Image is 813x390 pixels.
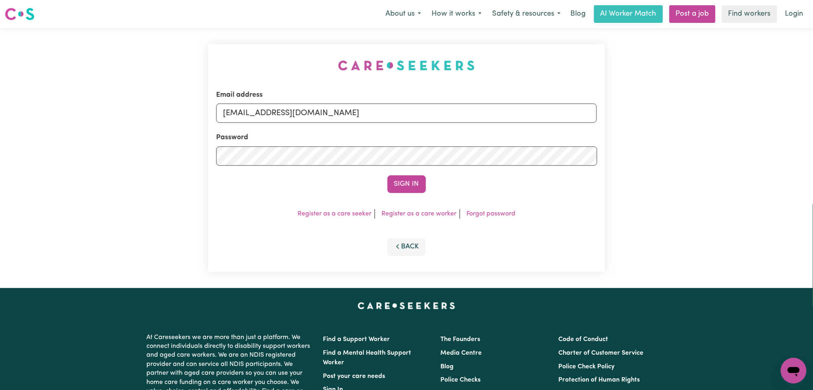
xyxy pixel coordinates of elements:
a: Login [781,5,808,23]
a: Find workers [722,5,777,23]
input: Email address [216,104,597,123]
button: Sign In [387,175,426,193]
a: AI Worker Match [594,5,663,23]
a: Find a Mental Health Support Worker [323,350,412,366]
a: Post your care needs [323,373,385,380]
a: Register as a care seeker [298,211,371,217]
a: Find a Support Worker [323,336,390,343]
a: Protection of Human Rights [558,377,640,383]
button: How it works [426,6,487,22]
label: Password [216,132,248,143]
a: Post a job [669,5,716,23]
button: Back [387,238,426,256]
a: Police Check Policy [558,364,614,370]
a: Careseekers logo [5,5,34,23]
button: About us [380,6,426,22]
button: Safety & resources [487,6,566,22]
label: Email address [216,90,263,100]
a: Police Checks [441,377,481,383]
a: Blog [441,364,454,370]
img: Careseekers logo [5,7,34,21]
a: Code of Conduct [558,336,608,343]
a: The Founders [441,336,481,343]
iframe: Button to launch messaging window [781,358,807,384]
a: Careseekers home page [358,303,455,309]
a: Blog [566,5,591,23]
a: Media Centre [441,350,482,356]
a: Charter of Customer Service [558,350,643,356]
a: Forgot password [466,211,515,217]
a: Register as a care worker [381,211,456,217]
